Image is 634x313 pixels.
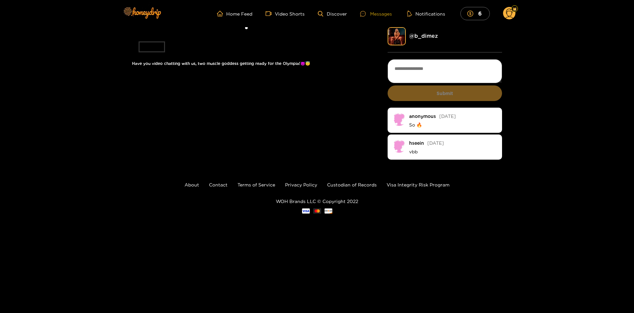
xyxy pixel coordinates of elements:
a: Discover [318,11,347,17]
img: Fan Level [513,7,517,11]
mark: 6 [477,10,483,17]
a: Privacy Policy [285,182,317,187]
li: slide item 1 [245,26,248,29]
div: anonymous [409,114,436,119]
li: slide item 1 [139,41,165,52]
span: dollar [467,11,477,17]
img: no-avatar.png [393,113,406,126]
span: home [217,11,226,17]
button: Notifications [405,10,447,17]
p: So 🔥 [409,122,497,128]
img: b_dimez [388,27,406,45]
span: video-camera [266,11,275,17]
div: Messages [360,10,392,18]
a: Custodian of Records [327,182,377,187]
h1: Have you video chatting with us, two muscle goddess getting ready for the Olympia!😈😇 [132,61,361,66]
span: [DATE] [439,114,456,119]
a: Video Shorts [266,11,305,17]
a: Home Feed [217,11,252,17]
p: vbb [409,149,497,155]
a: Contact [209,182,228,187]
img: no-avatar.png [393,139,406,153]
a: @ b_dimez [409,33,438,39]
button: Submit [388,85,502,101]
div: hseein [409,140,424,145]
a: About [185,182,199,187]
button: 6 [460,7,490,20]
a: Terms of Service [237,182,275,187]
a: Visa Integrity Risk Program [387,182,449,187]
span: [DATE] [427,140,444,145]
